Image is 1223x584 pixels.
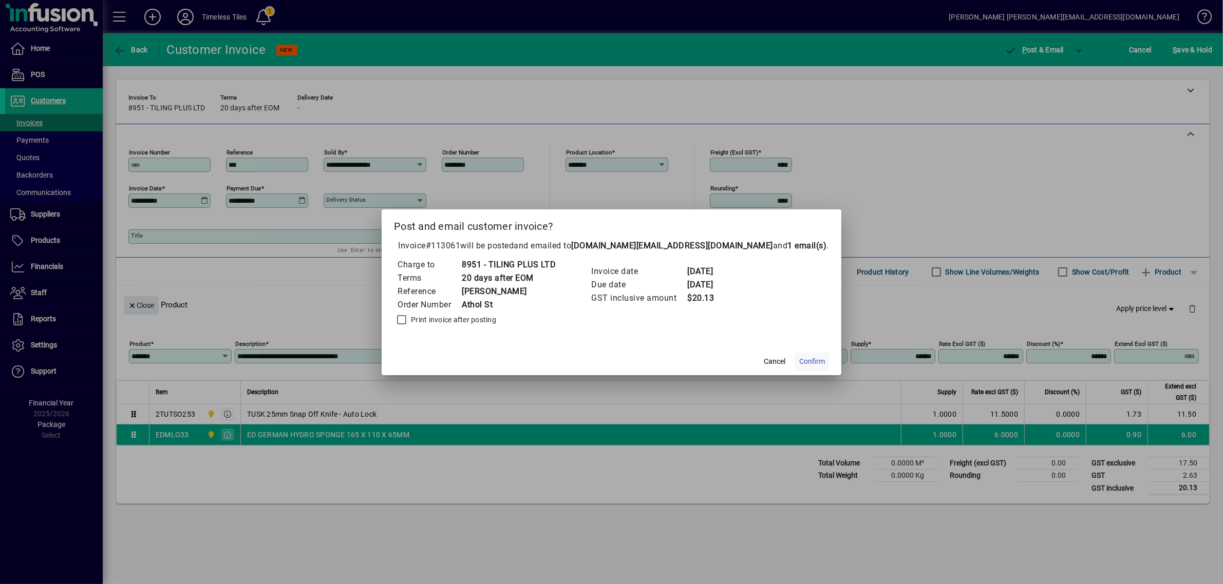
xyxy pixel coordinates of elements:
h2: Post and email customer invoice? [382,209,841,239]
button: Confirm [795,353,829,371]
td: Invoice date [591,265,687,278]
td: [PERSON_NAME] [461,285,556,298]
span: and [773,241,827,250]
button: Cancel [758,353,791,371]
span: and emailed to [514,241,826,250]
td: Reference [397,285,461,298]
td: $20.13 [687,291,728,305]
span: Cancel [764,356,785,367]
td: Athol St [461,298,556,312]
td: Due date [591,278,687,291]
td: Charge to [397,258,461,271]
td: 8951 - TILING PLUS LTD [461,258,556,271]
td: 20 days after EOM [461,271,556,285]
td: GST inclusive amount [591,291,687,305]
b: [DOMAIN_NAME][EMAIL_ADDRESS][DOMAIN_NAME] [571,241,773,250]
span: Confirm [799,356,825,367]
td: Order Number [397,298,461,312]
b: 1 email(s) [787,241,826,250]
td: Terms [397,271,461,285]
td: [DATE] [687,278,728,291]
p: Invoice will be posted . [394,240,829,252]
label: Print invoice after posting [409,315,496,325]
td: [DATE] [687,265,728,278]
span: #113061 [426,241,461,250]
